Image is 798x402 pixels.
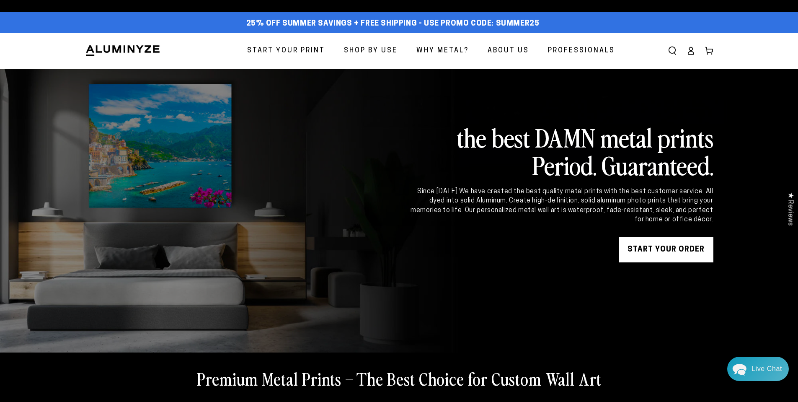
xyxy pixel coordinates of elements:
[197,368,602,389] h2: Premium Metal Prints – The Best Choice for Custom Wall Art
[247,45,325,57] span: Start Your Print
[344,45,398,57] span: Shop By Use
[410,40,475,62] a: Why Metal?
[727,357,789,381] div: Chat widget toggle
[338,40,404,62] a: Shop By Use
[663,41,682,60] summary: Search our site
[481,40,535,62] a: About Us
[488,45,529,57] span: About Us
[416,45,469,57] span: Why Metal?
[542,40,621,62] a: Professionals
[619,237,713,262] a: START YOUR Order
[246,19,540,29] span: 25% off Summer Savings + Free Shipping - Use Promo Code: SUMMER25
[241,40,331,62] a: Start Your Print
[409,187,713,225] div: Since [DATE] We have created the best quality metal prints with the best customer service. All dy...
[782,186,798,232] div: Click to open Judge.me floating reviews tab
[752,357,782,381] div: Contact Us Directly
[548,45,615,57] span: Professionals
[409,123,713,179] h2: the best DAMN metal prints Period. Guaranteed.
